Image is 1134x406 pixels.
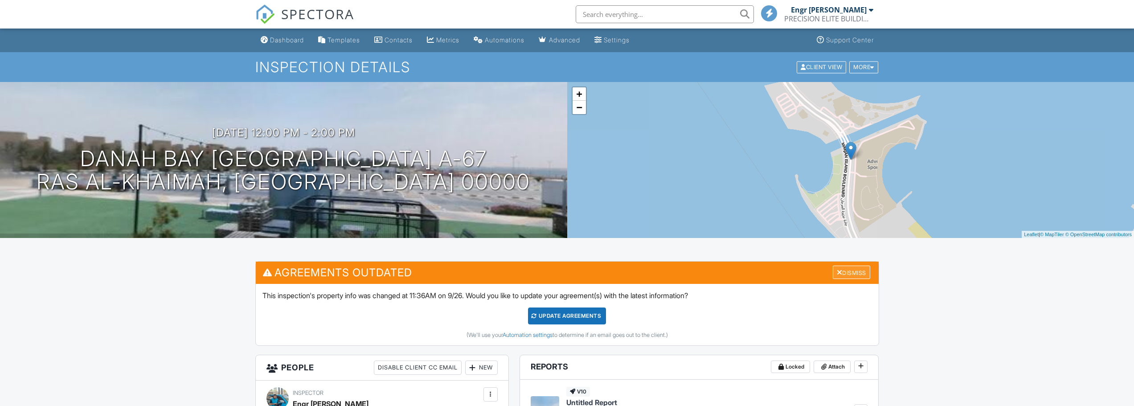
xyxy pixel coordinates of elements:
[374,361,462,375] div: Disable Client CC Email
[573,87,586,101] a: Zoom in
[528,308,606,324] div: Update Agreements
[255,59,879,75] h1: Inspection Details
[328,36,360,44] div: Templates
[549,36,580,44] div: Advanced
[1024,232,1039,237] a: Leaflet
[796,63,848,70] a: Client View
[1040,232,1064,237] a: © MapTiler
[573,101,586,114] a: Zoom out
[37,147,530,194] h1: Danah Bay [GEOGRAPHIC_DATA] A-67 Ras Al-Khaimah, [GEOGRAPHIC_DATA] 00000
[591,32,633,49] a: Settings
[256,284,879,345] div: This inspection's property info was changed at 11:36AM on 9/26. Would you like to update your agr...
[1022,231,1134,238] div: |
[1065,232,1132,237] a: © OpenStreetMap contributors
[212,127,355,139] h3: [DATE] 12:00 pm - 2:00 pm
[485,36,524,44] div: Automations
[255,12,354,31] a: SPECTORA
[535,32,584,49] a: Advanced
[262,332,872,339] div: (We'll use your to determine if an email goes out to the client.)
[813,32,877,49] a: Support Center
[270,36,304,44] div: Dashboard
[293,390,323,396] span: Inspector
[371,32,416,49] a: Contacts
[849,61,878,73] div: More
[604,36,630,44] div: Settings
[465,361,498,375] div: New
[470,32,528,49] a: Automations (Basic)
[797,61,846,73] div: Client View
[576,5,754,23] input: Search everything...
[256,355,508,381] h3: People
[315,32,364,49] a: Templates
[257,32,307,49] a: Dashboard
[255,4,275,24] img: The Best Home Inspection Software - Spectora
[784,14,873,23] div: PRECISION ELITE BUILDING INSPECTION SERVICES L.L.C
[791,5,867,14] div: Engr [PERSON_NAME]
[503,332,553,338] a: Automation settings
[385,36,413,44] div: Contacts
[833,266,870,279] div: Dismiss
[826,36,874,44] div: Support Center
[423,32,463,49] a: Metrics
[436,36,459,44] div: Metrics
[256,262,879,283] h3: Agreements Outdated
[281,4,354,23] span: SPECTORA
